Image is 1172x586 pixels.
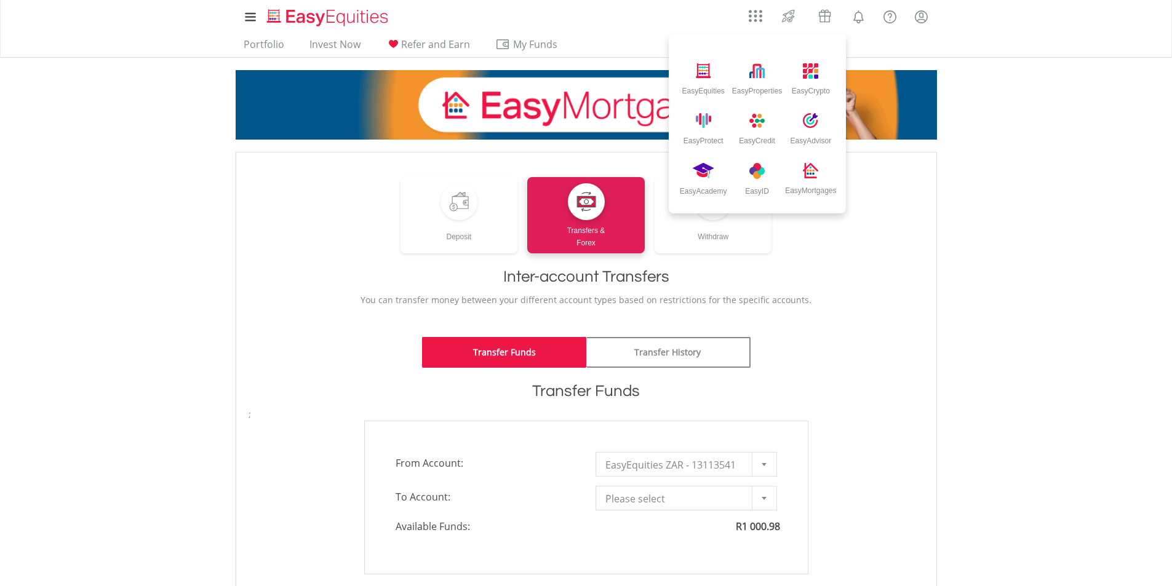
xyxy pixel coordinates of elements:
a: Withdraw [655,177,772,253]
a: Refer and Earn [381,38,475,57]
div: EasyMortgages [785,181,836,195]
span: Refer and Earn [401,38,470,51]
span: R1 000.98 [736,520,780,533]
span: Please select [605,486,749,511]
span: EasyEquities ZAR - 13113541 [605,453,749,477]
span: To Account: [386,486,586,508]
span: My Funds [495,36,576,52]
a: Transfers &Forex [527,177,645,253]
div: EasyEquities [682,81,724,95]
img: easy-academy-icon [749,163,765,179]
a: AppsGrid [741,3,770,23]
img: grid-menu-icon.svg [749,9,762,23]
a: Invest Now [305,38,365,57]
img: easy-credit-icon [749,113,765,129]
img: vouchers-v2.svg [815,6,835,26]
a: Transfer History [586,337,751,368]
div: EasyAdvisor [790,132,831,145]
div: EasyAcademy [680,182,727,196]
h1: Inter-account Transfers [249,266,924,288]
div: EasyProtect [684,132,724,145]
a: Home page [262,3,393,28]
img: EasyEquities_Logo.png [265,7,393,28]
a: Deposit [401,177,518,253]
a: My Profile [906,3,937,30]
a: Vouchers [807,3,843,26]
img: EasyMortage Promotion Banner [236,70,937,140]
div: Deposit [401,220,518,243]
img: thrive-v2.svg [778,6,799,26]
span: From Account: [386,452,586,474]
div: EasyCredit [739,132,775,145]
p: You can transfer money between your different account types based on restrictions for the specifi... [249,294,924,306]
img: easy-id-icon [693,163,714,178]
img: easy-mortgages-icon [803,163,818,178]
div: EasyCrypto [792,82,830,95]
a: FAQ's and Support [874,3,906,28]
h1: Transfer Funds [249,380,924,402]
a: Transfer Funds [422,337,586,368]
span: Available Funds: [386,520,586,534]
div: EasyID [745,182,769,196]
div: EasyProperties [732,82,782,95]
a: Notifications [843,3,874,28]
a: Portfolio [239,38,289,57]
img: easy-advisor-icon [803,113,818,129]
div: Withdraw [655,220,772,243]
div: Transfers & Forex [527,220,645,249]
